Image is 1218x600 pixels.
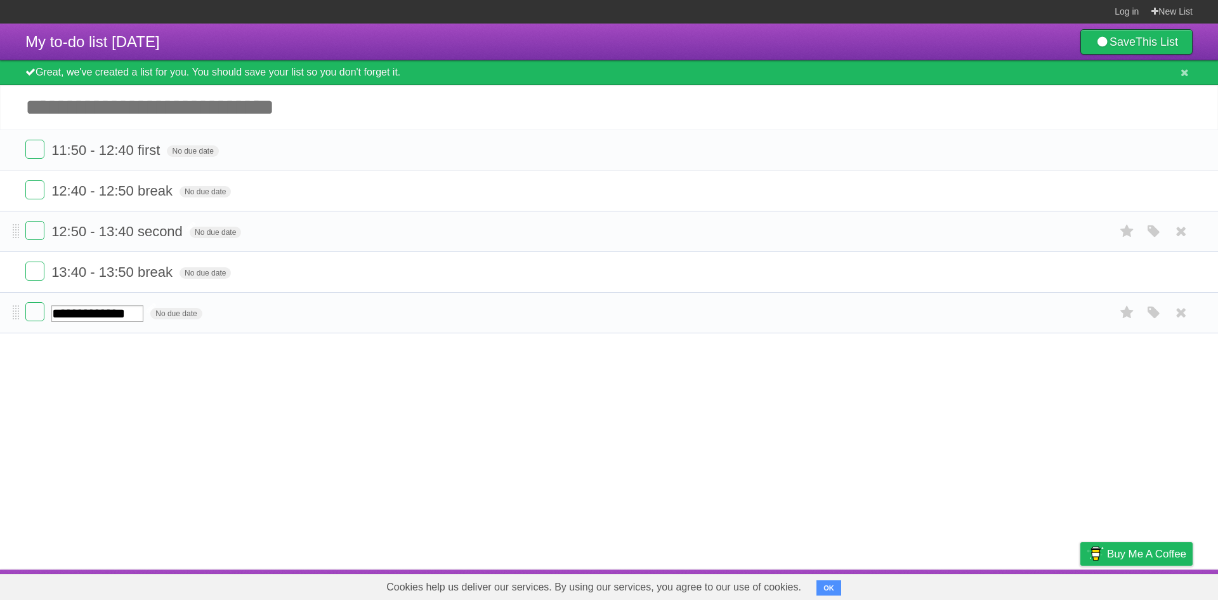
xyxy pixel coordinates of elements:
span: Buy me a coffee [1107,543,1186,565]
label: Done [25,140,44,159]
span: No due date [150,308,202,319]
a: Privacy [1064,573,1097,597]
label: Star task [1115,302,1139,323]
span: 12:50 - 13:40 second [51,223,186,239]
span: My to-do list [DATE] [25,33,160,50]
a: SaveThis List [1080,29,1193,55]
a: Developers [953,573,1005,597]
label: Done [25,302,44,321]
a: Buy me a coffee [1080,542,1193,566]
button: OK [816,580,841,596]
span: Cookies help us deliver our services. By using our services, you agree to our use of cookies. [374,575,814,600]
label: Star task [1115,221,1139,242]
span: No due date [167,145,218,157]
span: No due date [180,186,231,197]
label: Done [25,221,44,240]
span: 12:40 - 12:50 break [51,183,176,199]
span: 13:40 - 13:50 break [51,264,176,280]
span: No due date [180,267,231,279]
a: About [912,573,938,597]
b: This List [1136,36,1178,48]
a: Terms [1021,573,1049,597]
img: Buy me a coffee [1087,543,1104,564]
span: No due date [190,227,241,238]
a: Suggest a feature [1113,573,1193,597]
label: Done [25,180,44,199]
label: Done [25,262,44,281]
span: 11:50 - 12:40 first [51,142,163,158]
